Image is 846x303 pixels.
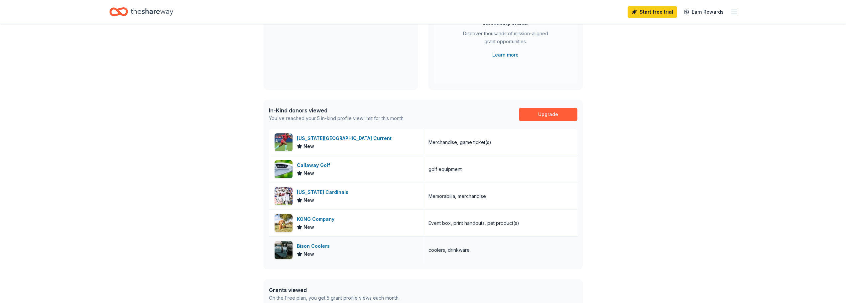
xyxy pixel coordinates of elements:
[303,223,314,231] span: New
[275,241,293,259] img: Image for Bison Coolers
[269,114,405,122] div: You've reached your 5 in-kind profile view limit for this month.
[303,196,314,204] span: New
[303,142,314,150] span: New
[275,214,293,232] img: Image for KONG Company
[269,294,400,302] div: On the Free plan, you get 5 grant profile views each month.
[297,242,332,250] div: Bison Coolers
[428,219,519,227] div: Event box, print handouts, pet product(s)
[275,160,293,178] img: Image for Callaway Golf
[269,106,405,114] div: In-Kind donors viewed
[428,138,491,146] div: Merchandise, game ticket(s)
[275,133,293,151] img: Image for Kansas City Current
[297,188,351,196] div: [US_STATE] Cardinals
[303,250,314,258] span: New
[460,30,551,48] div: Discover thousands of mission-aligned grant opportunities.
[628,6,677,18] a: Start free trial
[297,161,333,169] div: Callaway Golf
[269,286,400,294] div: Grants viewed
[428,192,486,200] div: Memorabilia, merchandise
[680,6,728,18] a: Earn Rewards
[297,215,337,223] div: KONG Company
[492,51,519,59] a: Learn more
[428,246,470,254] div: coolers, drinkware
[297,134,394,142] div: [US_STATE][GEOGRAPHIC_DATA] Current
[519,108,577,121] a: Upgrade
[428,165,462,173] div: golf equipment
[303,169,314,177] span: New
[275,187,293,205] img: Image for Arizona Cardinals
[109,4,173,20] a: Home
